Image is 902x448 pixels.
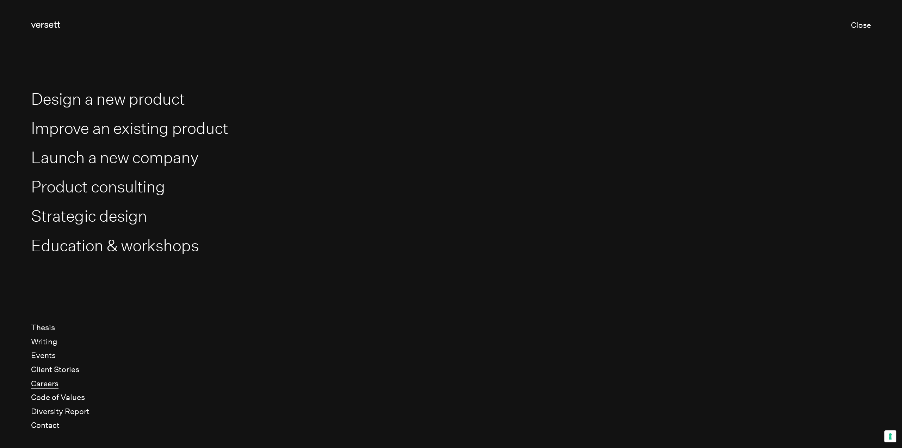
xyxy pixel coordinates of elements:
a: Thesis [31,323,55,333]
a: Launch a new company [31,148,199,167]
a: Diversity Report [31,407,89,417]
a: Strategic design [31,206,147,226]
a: Events [31,351,56,361]
a: Careers [31,379,58,389]
a: Design a new product [31,89,185,109]
a: Code of Values [31,393,85,403]
button: Your consent preferences for tracking technologies [884,430,896,442]
a: Product consulting [31,177,165,196]
a: Contact [31,421,60,430]
a: Education & workshops [31,236,199,255]
button: Close [851,18,871,33]
a: Improve an existing product [31,118,228,138]
a: Writing [31,337,57,347]
a: Client Stories [31,365,79,375]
